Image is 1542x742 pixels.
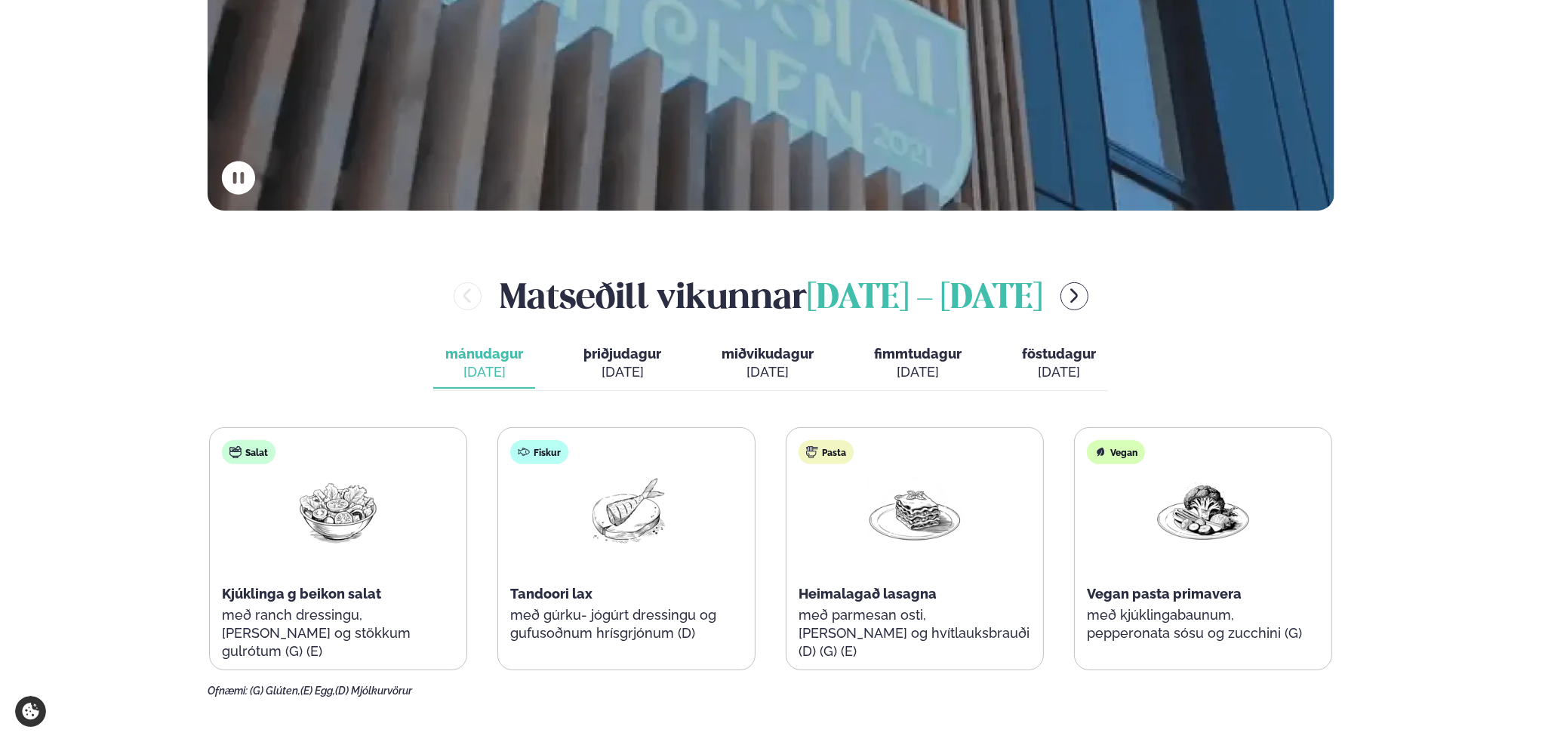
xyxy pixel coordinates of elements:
[222,440,275,464] div: Salat
[1155,476,1251,546] img: Vegan.png
[722,346,814,362] span: miðvikudagur
[799,586,937,602] span: Heimalagað lasagna
[1022,363,1096,381] div: [DATE]
[510,440,568,464] div: Fiskur
[709,339,826,389] button: miðvikudagur [DATE]
[722,363,814,381] div: [DATE]
[300,685,335,697] span: (E) Egg,
[874,363,962,381] div: [DATE]
[229,446,242,458] img: salad.svg
[1094,446,1106,458] img: Vegan.svg
[15,696,46,727] a: Cookie settings
[222,606,454,660] p: með ranch dressingu, [PERSON_NAME] og stökkum gulrótum (G) (E)
[222,586,381,602] span: Kjúklinga g beikon salat
[510,586,592,602] span: Tandoori lax
[583,346,661,362] span: þriðjudagur
[1087,586,1242,602] span: Vegan pasta primavera
[445,363,523,381] div: [DATE]
[1087,606,1319,642] p: með kjúklingabaunum, pepperonata sósu og zucchini (G)
[290,476,386,546] img: Salad.png
[874,346,962,362] span: fimmtudagur
[583,363,661,381] div: [DATE]
[510,606,743,642] p: með gúrku- jógúrt dressingu og gufusoðnum hrísgrjónum (D)
[445,346,523,362] span: mánudagur
[799,440,854,464] div: Pasta
[454,282,482,310] button: menu-btn-left
[866,476,963,546] img: Lasagna.png
[806,446,818,458] img: pasta.svg
[1060,282,1088,310] button: menu-btn-right
[500,271,1042,320] h2: Matseðill vikunnar
[335,685,412,697] span: (D) Mjólkurvörur
[208,685,248,697] span: Ofnæmi:
[1010,339,1108,389] button: föstudagur [DATE]
[862,339,974,389] button: fimmtudagur [DATE]
[799,606,1031,660] p: með parmesan osti, [PERSON_NAME] og hvítlauksbrauði (D) (G) (E)
[571,339,673,389] button: þriðjudagur [DATE]
[578,476,675,546] img: Fish.png
[807,282,1042,316] span: [DATE] - [DATE]
[518,446,530,458] img: fish.svg
[433,339,535,389] button: mánudagur [DATE]
[1087,440,1145,464] div: Vegan
[1022,346,1096,362] span: föstudagur
[250,685,300,697] span: (G) Glúten,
